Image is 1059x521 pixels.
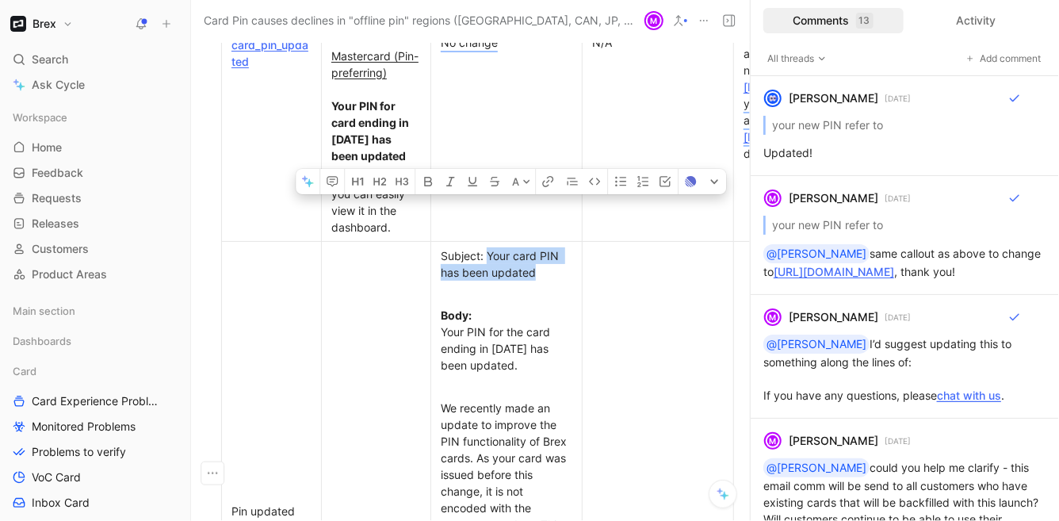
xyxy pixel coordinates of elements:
[6,136,184,159] a: Home
[6,329,184,353] div: Dashboards
[6,48,184,71] div: Search
[6,389,184,413] a: Card Experience Problems
[32,419,136,435] span: Monitored Problems
[963,51,1046,67] button: Add comment
[766,310,780,324] div: M
[6,440,184,464] a: Problems to verify
[32,75,85,94] span: Ask Cycle
[980,51,1042,67] span: Add comment
[6,299,184,328] div: Main section
[32,165,83,181] span: Feedback
[744,80,874,127] span: Adjust your notification settings at
[32,469,81,485] span: VoC Card
[32,50,68,69] span: Search
[331,99,411,163] strong: Your PIN for card ending in [DATE] has been updated
[763,8,904,33] div: Comments13
[10,16,26,32] img: Brex
[6,13,77,35] button: BrexBrex
[6,415,184,439] a: Monitored Problems
[744,63,858,94] a: [URL][DOMAIN_NAME].
[766,191,780,205] div: M
[6,299,184,323] div: Main section
[592,34,724,51] div: N/A
[6,262,184,286] a: Product Areas
[441,308,472,322] strong: Body:
[885,191,911,205] p: [DATE]
[6,73,184,97] a: Ask Cycle
[331,49,419,79] u: Mastercard (Pin-preferring)
[32,216,79,232] span: Releases
[32,495,90,511] span: Inbox Card
[646,13,662,29] div: M
[13,109,67,125] span: Workspace
[32,393,162,409] span: Card Experience Problems
[441,36,498,49] mark: No change
[766,434,780,448] div: M
[6,359,184,383] div: Card
[885,434,911,448] p: [DATE]
[32,190,82,206] span: Requests
[789,431,878,450] div: [PERSON_NAME]
[6,329,184,358] div: Dashboards
[13,333,71,349] span: Dashboards
[6,105,184,129] div: Workspace
[789,189,878,208] div: [PERSON_NAME]
[885,310,911,324] p: [DATE]
[763,51,831,67] button: All threads
[6,212,184,236] a: Releases
[6,465,184,489] a: VoC Card
[744,113,835,144] a: [URL][DOMAIN_NAME]
[32,241,89,257] span: Customers
[13,363,36,379] span: Card
[907,8,1047,33] div: Activity
[767,51,827,67] span: All threads
[766,91,780,105] img: avatar
[13,303,75,319] span: Main section
[885,91,911,105] p: [DATE]
[204,11,637,30] span: Card Pin causes declines in "offline pin" regions ([GEOGRAPHIC_DATA], CAN, JP, etc.)
[856,13,874,29] div: 13
[32,17,56,31] h1: Brex
[32,444,126,460] span: Problems to verify
[32,266,107,282] span: Product Areas
[744,130,874,160] span: Msg & data rates may apply.
[6,161,184,185] a: Feedback
[6,186,184,210] a: Requests
[32,140,62,155] span: Home
[331,169,421,236] div: If you forget it, you can easily view it in the dashboard.
[6,237,184,261] a: Customers
[441,325,553,372] span: Your PIN for the card ending in [DATE] has been updated.
[441,247,572,281] div: Subject: Your card PIN has been updated
[789,89,878,108] div: [PERSON_NAME]
[6,491,184,515] a: Inbox Card
[789,308,878,327] div: [PERSON_NAME]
